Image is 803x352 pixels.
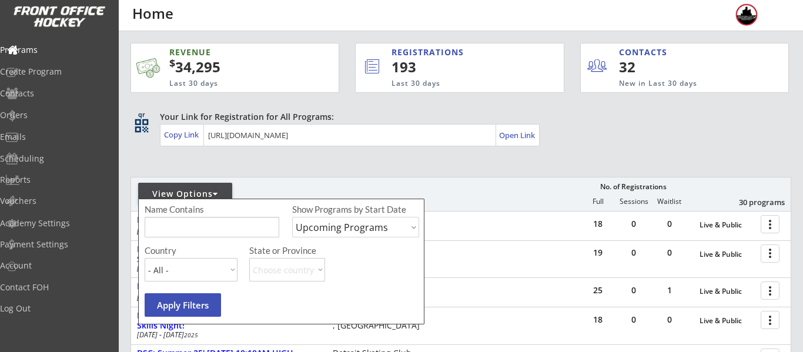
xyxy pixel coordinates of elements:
[137,311,320,331] div: DSC: Summer 25' [DATE] 6:05PM LTP-6U-8U Skills Night!
[616,197,651,206] div: Sessions
[137,294,317,301] div: [DATE] - [DATE]
[145,246,237,255] div: Country
[160,111,755,123] div: Your Link for Registration for All Programs:
[169,46,286,58] div: REVENUE
[724,197,785,207] div: 30 programs
[652,249,687,257] div: 0
[169,57,302,77] div: 34,295
[700,317,755,325] div: Live & Public
[580,220,615,228] div: 18
[499,127,536,143] a: Open Link
[616,220,651,228] div: 0
[164,129,201,140] div: Copy Link
[292,205,417,214] div: Show Programs by Start Date
[392,57,524,77] div: 193
[137,244,320,264] div: DSC: Summer 25' [DATE] 6:05PM LTP / 6U / 8U Skills Night!
[616,316,651,324] div: 0
[145,293,221,317] button: Apply Filters
[392,79,515,89] div: Last 30 days
[619,57,691,77] div: 32
[597,183,670,191] div: No. of Registrations
[134,111,148,119] div: qr
[137,227,317,234] div: [DATE] - [DATE]
[652,286,687,294] div: 1
[499,130,536,140] div: Open Link
[652,316,687,324] div: 0
[616,249,651,257] div: 0
[137,281,320,291] div: DSC: Summer 25' [DATE] 5:10PM
[580,286,615,294] div: 25
[651,197,687,206] div: Waitlist
[249,246,417,255] div: State or Province
[619,46,672,58] div: CONTACTS
[392,46,512,58] div: REGISTRATIONS
[616,286,651,294] div: 0
[137,331,317,338] div: [DATE] - [DATE]
[169,79,286,89] div: Last 30 days
[580,316,615,324] div: 18
[761,244,779,263] button: more_vert
[700,221,755,229] div: Live & Public
[761,281,779,300] button: more_vert
[761,311,779,329] button: more_vert
[652,220,687,228] div: 0
[619,79,734,89] div: New in Last 30 days
[700,250,755,259] div: Live & Public
[138,188,232,200] div: View Options
[333,311,425,331] div: Detroit Skating Club , [GEOGRAPHIC_DATA]
[145,205,237,214] div: Name Contains
[133,117,150,135] button: qr_code
[700,287,755,296] div: Live & Public
[169,56,175,70] sup: $
[184,331,198,339] em: 2025
[580,197,615,206] div: Full
[761,215,779,233] button: more_vert
[137,264,317,271] div: [DATE] - [DATE]
[137,215,320,225] div: DSC: Summer 25' [DATE] 5:10PM
[580,249,615,257] div: 19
